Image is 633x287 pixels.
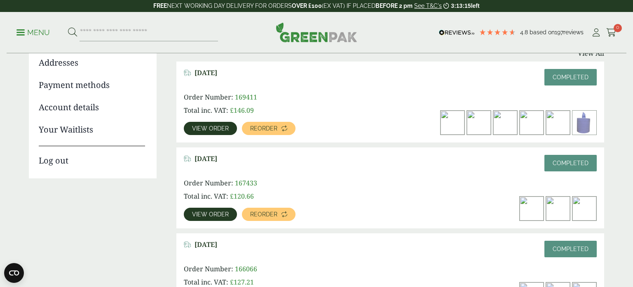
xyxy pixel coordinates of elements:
[184,264,233,273] span: Order Number:
[184,208,237,221] a: View order
[184,106,228,115] span: Total inc. VAT:
[375,2,413,9] strong: BEFORE 2 pm
[546,197,570,221] img: dsc_9937a_1-300x200.jpg
[184,278,228,287] span: Total inc. VAT:
[591,28,601,37] i: My Account
[230,278,234,287] span: £
[184,122,237,135] a: View order
[530,29,555,36] span: Based on
[553,74,588,81] span: Completed
[153,2,167,9] strong: FREE
[414,2,442,9] a: See T&C's
[250,126,277,131] span: Reorder
[242,208,295,221] a: Reorder
[439,30,475,36] img: REVIEWS.io
[195,69,217,77] span: [DATE]
[520,197,544,221] img: IMG_5665-300x200.jpg
[520,111,544,135] img: dsc_9937a_1-300x200.jpg
[235,264,257,273] span: 166066
[39,57,145,69] a: Addresses
[276,22,357,42] img: GreenPak Supplies
[471,2,480,9] span: left
[441,111,464,135] img: dsc_0114a_2-300x449.jpg
[467,111,491,135] img: 2424RC-24cm-Cocktail-Unbleached-Pack-300x300.jpg
[230,106,254,115] bdi: 146.09
[578,48,604,58] a: View All
[572,111,596,135] img: 3630017-2-Ply-Blue-Centre-Feed-104m-1-300x391.jpg
[230,106,234,115] span: £
[195,155,217,163] span: [DATE]
[563,29,584,36] span: reviews
[553,160,588,166] span: Completed
[16,28,50,38] p: Menu
[4,263,24,283] button: Open CMP widget
[230,192,234,201] span: £
[39,101,145,114] a: Account details
[520,29,530,36] span: 4.8
[39,146,145,167] a: Log out
[292,2,322,9] strong: OVER £100
[555,29,563,36] span: 197
[451,2,471,9] span: 3:13:15
[546,111,570,135] img: dsc_9935a_2-300x200.jpg
[230,192,254,201] bdi: 120.66
[192,126,229,131] span: View order
[479,28,516,36] div: 4.79 Stars
[493,111,517,135] img: IMG_5665-300x200.jpg
[195,241,217,249] span: [DATE]
[184,192,228,201] span: Total inc. VAT:
[39,123,145,136] a: Your Waitlists
[614,24,622,32] span: 0
[184,178,233,187] span: Order Number:
[242,122,295,135] a: Reorder
[235,93,257,102] span: 169411
[192,211,229,217] span: View order
[16,28,50,36] a: Menu
[250,211,277,217] span: Reorder
[572,197,596,221] img: green-white-paper-straws_1-300x200.jpg
[235,178,257,187] span: 167433
[184,93,233,102] span: Order Number:
[606,28,617,37] i: Cart
[553,246,588,252] span: Completed
[230,278,254,287] bdi: 127.21
[39,79,145,91] a: Payment methods
[606,26,617,39] a: 0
